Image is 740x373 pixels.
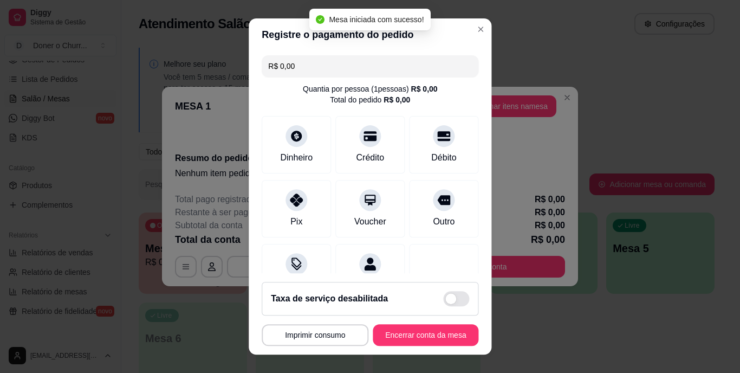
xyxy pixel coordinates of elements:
span: Mesa iniciada com sucesso! [329,15,424,24]
div: Total do pedido [330,94,410,105]
div: Quantia por pessoa ( 1 pessoas) [303,83,438,94]
div: R$ 0,00 [384,94,410,105]
div: Débito [431,151,456,164]
button: Encerrar conta da mesa [373,324,478,346]
button: Imprimir consumo [262,324,368,346]
div: Pix [290,215,302,228]
div: R$ 0,00 [411,83,437,94]
div: Outro [433,215,455,228]
div: Dinheiro [280,151,313,164]
input: Ex.: hambúrguer de cordeiro [268,55,472,77]
span: check-circle [316,15,324,24]
div: Crédito [356,151,384,164]
header: Registre o pagamento do pedido [249,18,491,51]
h2: Taxa de serviço desabilitada [271,292,388,305]
div: Voucher [354,215,386,228]
button: Close [472,21,489,38]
